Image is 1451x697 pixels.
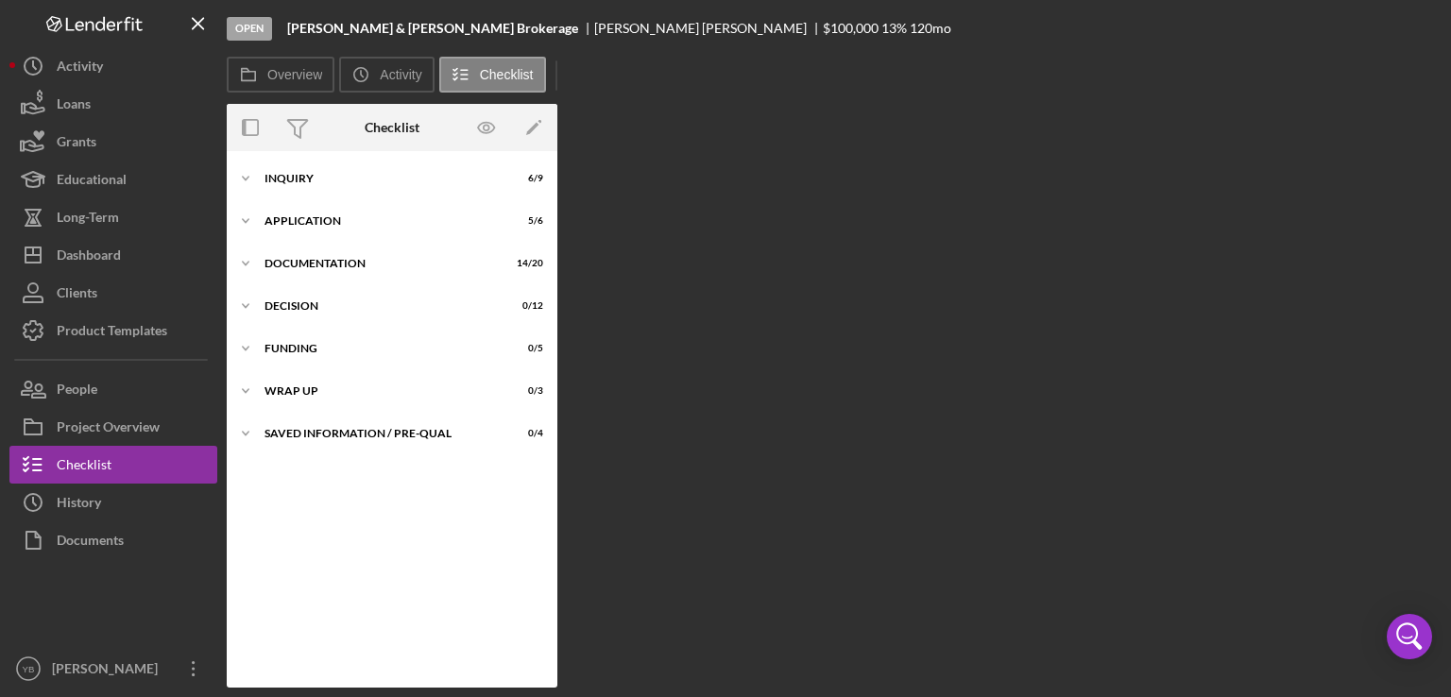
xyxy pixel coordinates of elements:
[339,57,434,93] button: Activity
[509,173,543,184] div: 6 / 9
[1387,614,1432,659] div: Open Intercom Messenger
[365,120,419,135] div: Checklist
[57,123,96,165] div: Grants
[57,85,91,127] div: Loans
[267,67,322,82] label: Overview
[47,650,170,692] div: [PERSON_NAME]
[265,428,496,439] div: Saved Information / Pre-Qual
[287,21,578,36] b: [PERSON_NAME] & [PERSON_NAME] Brokerage
[57,484,101,526] div: History
[9,650,217,688] button: YB[PERSON_NAME]
[910,21,951,36] div: 120 mo
[9,198,217,236] button: Long-Term
[265,385,496,397] div: Wrap up
[823,20,879,36] span: $100,000
[9,236,217,274] button: Dashboard
[9,161,217,198] button: Educational
[57,198,119,241] div: Long-Term
[9,408,217,446] button: Project Overview
[227,17,272,41] div: Open
[480,67,534,82] label: Checklist
[9,484,217,521] button: History
[9,123,217,161] button: Grants
[9,47,217,85] button: Activity
[380,67,421,82] label: Activity
[9,312,217,349] button: Product Templates
[57,236,121,279] div: Dashboard
[57,446,111,488] div: Checklist
[265,300,496,312] div: Decision
[9,274,217,312] button: Clients
[57,370,97,413] div: People
[57,521,124,564] div: Documents
[509,343,543,354] div: 0 / 5
[9,521,217,559] button: Documents
[509,215,543,227] div: 5 / 6
[509,385,543,397] div: 0 / 3
[57,161,127,203] div: Educational
[509,428,543,439] div: 0 / 4
[265,173,496,184] div: Inquiry
[265,215,496,227] div: Application
[57,274,97,316] div: Clients
[57,408,160,450] div: Project Overview
[227,57,334,93] button: Overview
[509,258,543,269] div: 14 / 20
[57,47,103,90] div: Activity
[439,57,546,93] button: Checklist
[9,370,217,408] button: People
[265,343,496,354] div: Funding
[881,21,907,36] div: 13 %
[265,258,496,269] div: Documentation
[9,85,217,123] button: Loans
[509,300,543,312] div: 0 / 12
[57,312,167,354] div: Product Templates
[23,664,35,674] text: YB
[594,21,823,36] div: [PERSON_NAME] [PERSON_NAME]
[9,446,217,484] button: Checklist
